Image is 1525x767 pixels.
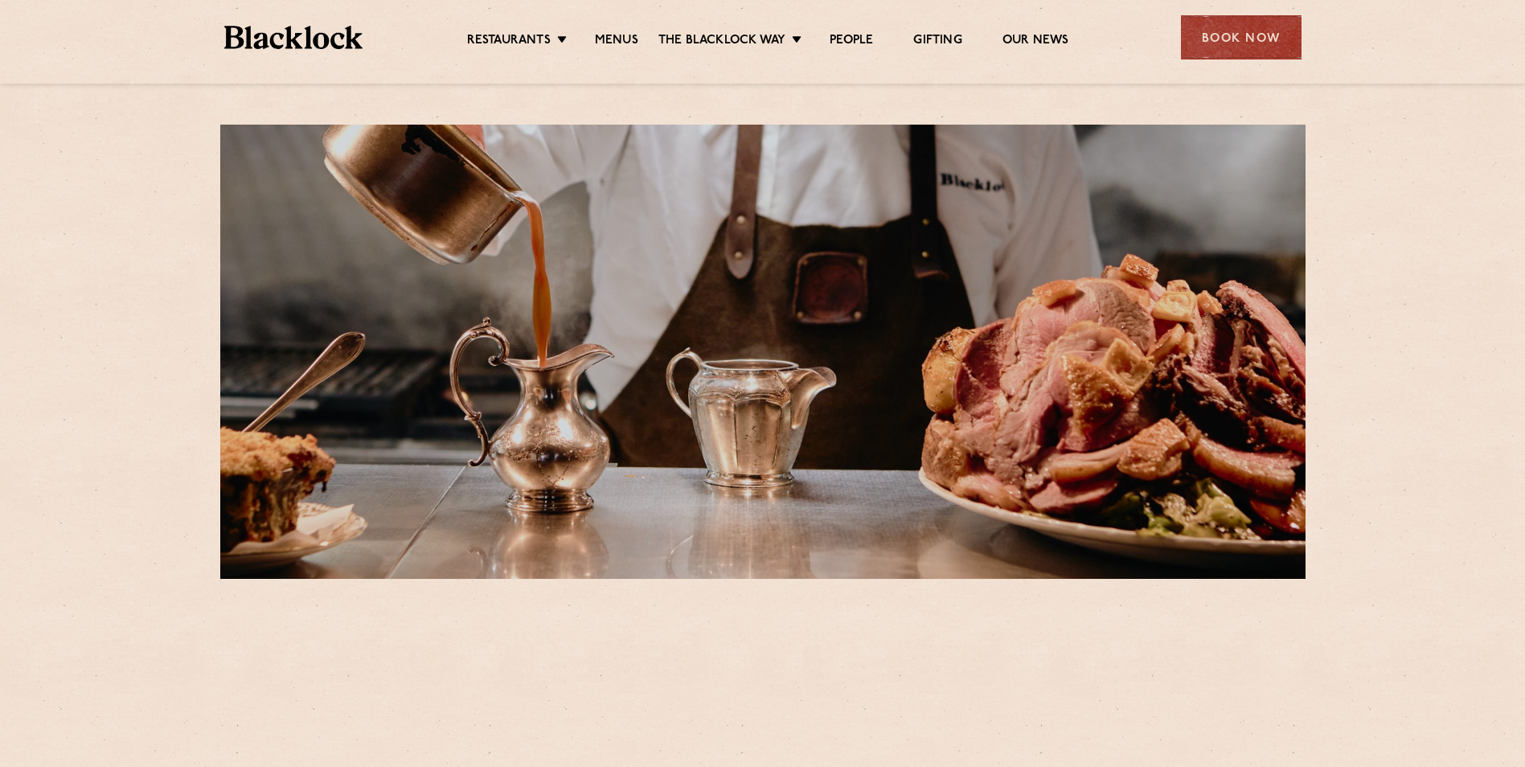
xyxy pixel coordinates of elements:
[1181,15,1302,59] div: Book Now
[830,33,873,51] a: People
[467,33,551,51] a: Restaurants
[1002,33,1069,51] a: Our News
[224,26,363,49] img: BL_Textured_Logo-footer-cropped.svg
[658,33,785,51] a: The Blacklock Way
[595,33,638,51] a: Menus
[913,33,961,51] a: Gifting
